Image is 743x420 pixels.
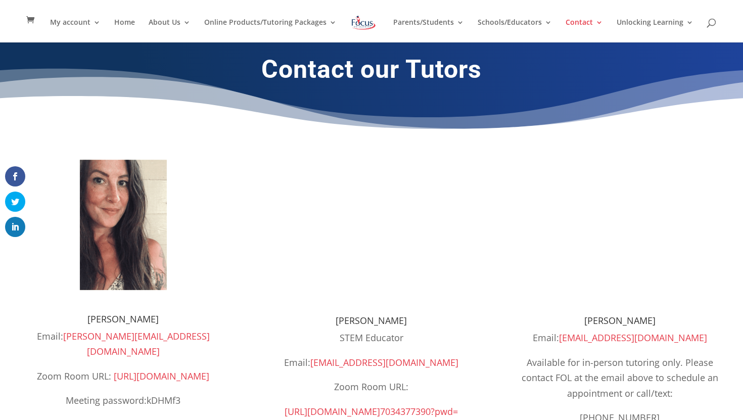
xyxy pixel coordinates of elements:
[617,19,693,42] a: Unlocking Learning
[19,314,228,329] h4: [PERSON_NAME]
[393,19,464,42] a: Parents/Students
[50,19,101,42] a: My account
[336,314,407,326] span: [PERSON_NAME]
[478,19,552,42] a: Schools/Educators
[267,355,476,380] p: Email:
[147,394,180,406] span: kDHMf3
[380,405,458,417] span: 7034377390?pwd=
[63,330,210,358] a: [PERSON_NAME][EMAIL_ADDRESS][DOMAIN_NAME]
[515,355,724,410] p: Available for in-person tutoring only. Please contact FOL at the email above to schedule an appoi...
[566,19,603,42] a: Contact
[267,330,476,355] p: STEM Educator
[114,19,135,42] a: Home
[350,14,377,32] img: Focus on Learning
[515,330,724,355] p: Email:
[559,332,707,344] a: [EMAIL_ADDRESS][DOMAIN_NAME]
[37,370,111,382] span: Zoom Room URL:
[66,394,180,406] span: Meeting password:
[99,54,644,89] h1: Contact our Tutors
[19,329,228,368] p: Email:
[114,370,209,382] a: [URL][DOMAIN_NAME]
[584,314,656,326] span: [PERSON_NAME]
[310,356,458,368] a: [EMAIL_ADDRESS][DOMAIN_NAME]
[285,405,380,417] span: [URL][DOMAIN_NAME]
[267,379,476,404] p: Zoom Room URL:
[204,19,337,42] a: Online Products/Tutoring Packages
[149,19,191,42] a: About Us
